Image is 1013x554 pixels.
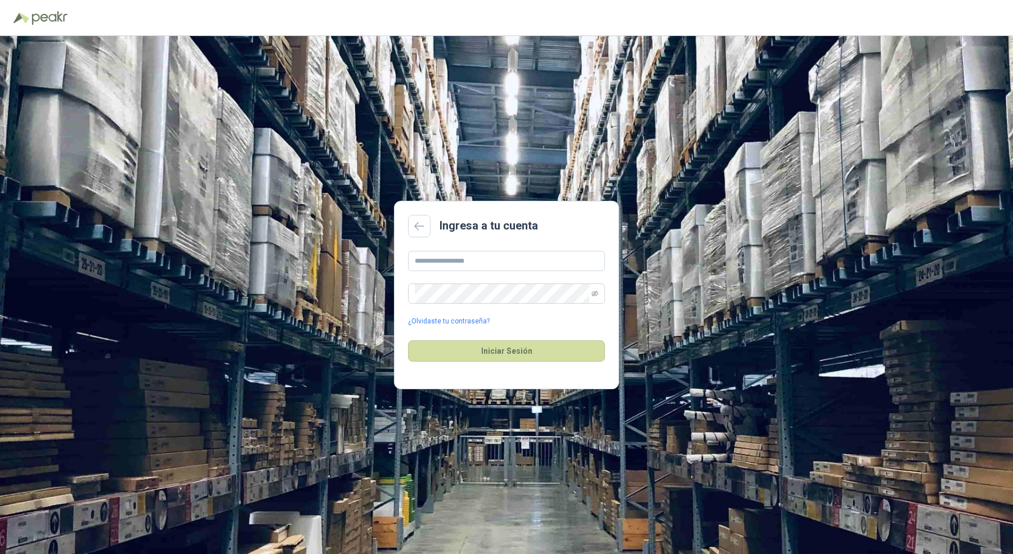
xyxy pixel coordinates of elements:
[591,290,598,297] span: eye-invisible
[408,316,490,327] a: ¿Olvidaste tu contraseña?
[408,340,605,362] button: Iniciar Sesión
[440,217,538,235] h2: Ingresa a tu cuenta
[14,12,29,24] img: Logo
[32,11,68,25] img: Peakr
